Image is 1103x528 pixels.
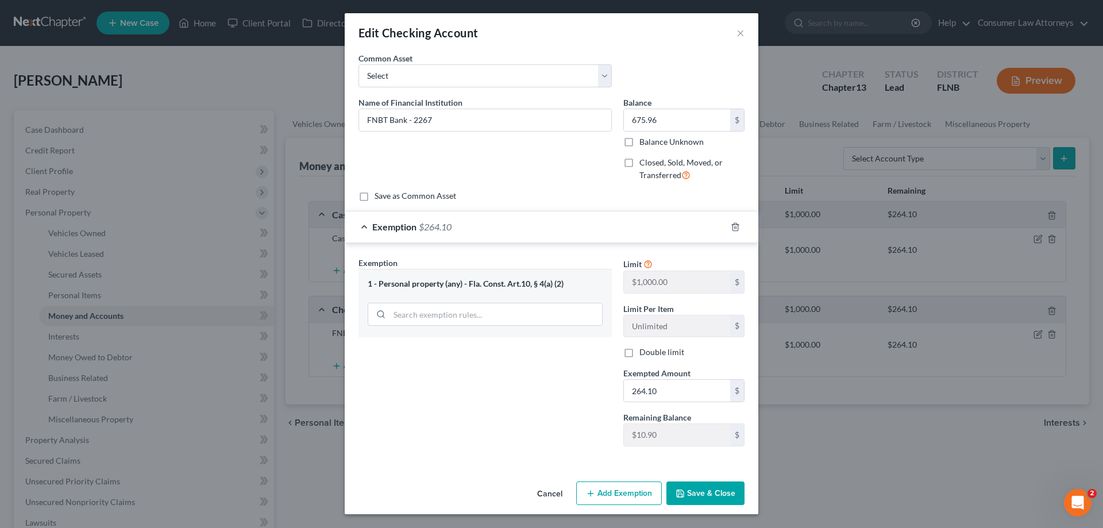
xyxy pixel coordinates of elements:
[576,481,662,506] button: Add Exemption
[623,368,691,378] span: Exempted Amount
[372,221,416,232] span: Exemption
[358,52,412,64] label: Common Asset
[624,315,730,337] input: --
[623,97,651,109] label: Balance
[419,221,452,232] span: $264.10
[375,190,456,202] label: Save as Common Asset
[730,109,744,131] div: $
[623,259,642,269] span: Limit
[666,481,745,506] button: Save & Close
[624,380,730,402] input: 0.00
[368,279,603,290] div: 1 - Personal property (any) - Fla. Const. Art.10, § 4(a) (2)
[730,380,744,402] div: $
[639,136,704,148] label: Balance Unknown
[624,424,730,446] input: --
[730,271,744,293] div: $
[624,109,730,131] input: 0.00
[736,26,745,40] button: ×
[1087,489,1097,498] span: 2
[623,303,674,315] label: Limit Per Item
[389,303,602,325] input: Search exemption rules...
[639,157,723,180] span: Closed, Sold, Moved, or Transferred
[623,411,691,423] label: Remaining Balance
[358,258,398,268] span: Exemption
[359,109,611,131] input: Enter name...
[358,25,478,41] div: Edit Checking Account
[528,483,572,506] button: Cancel
[1064,489,1092,517] iframe: Intercom live chat
[358,98,462,107] span: Name of Financial Institution
[639,346,684,358] label: Double limit
[730,424,744,446] div: $
[730,315,744,337] div: $
[624,271,730,293] input: --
